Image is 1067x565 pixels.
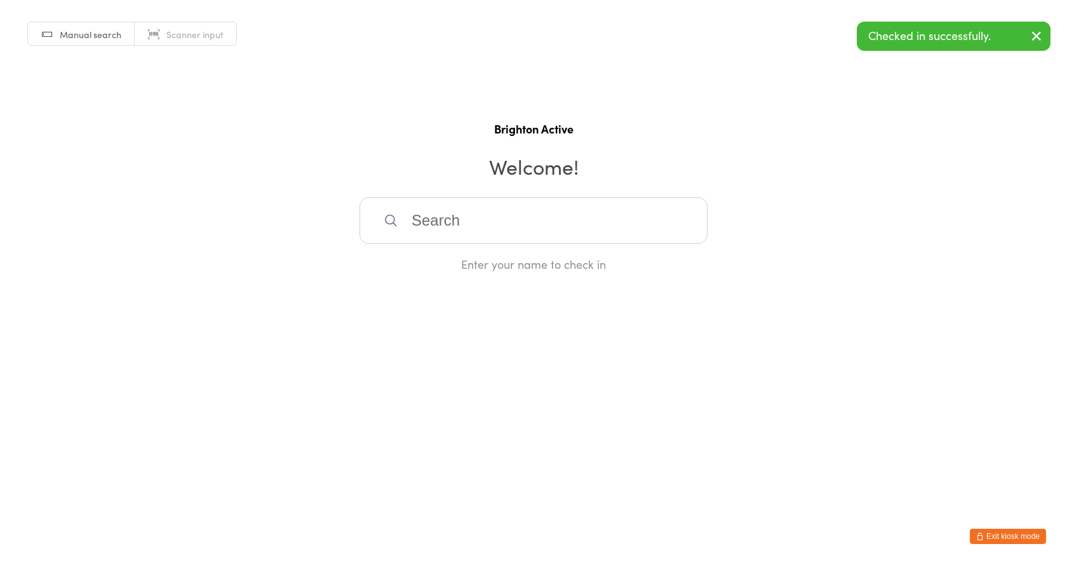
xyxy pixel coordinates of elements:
[359,197,708,244] input: Search
[359,256,708,272] div: Enter your name to check in
[857,22,1050,51] div: Checked in successfully.
[13,121,1054,137] h1: Brighton Active
[60,28,121,41] span: Manual search
[166,28,224,41] span: Scanner input
[13,152,1054,180] h2: Welcome!
[970,529,1046,544] button: Exit kiosk mode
